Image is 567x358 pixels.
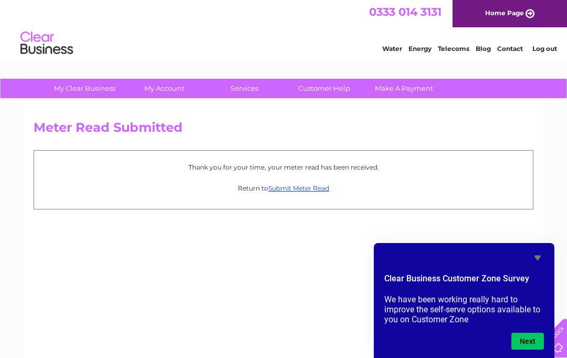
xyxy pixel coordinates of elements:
a: Submit Meter Read [268,184,329,192]
a: Blog [476,45,491,52]
p: We have been working really hard to improve the self-serve options available to you on Customer Zone [384,294,544,324]
a: Water [382,45,402,52]
h2: Clear Business Customer Zone Survey [384,272,544,290]
a: Services [201,79,288,98]
a: Make A Payment [361,79,447,98]
h2: Meter Read Submitted [34,120,533,140]
button: Hide survey [531,251,544,264]
div: Clear Business is a trading name of Verastar Limited (registered in [GEOGRAPHIC_DATA] No. 3667643... [36,6,532,51]
a: Telecoms [438,45,469,52]
a: Energy [408,45,432,52]
p: Thank you for your time, your meter read has been received. [39,162,528,172]
a: My Account [121,79,208,98]
a: 0333 014 3131 [369,5,442,18]
img: logo.png [20,27,73,59]
a: Contact [497,45,523,52]
button: Next question [511,333,544,350]
div: Clear Business Customer Zone Survey [384,251,544,350]
a: My Clear Business [41,79,128,98]
a: Customer Help [281,79,367,98]
a: Log out [532,45,557,52]
p: Return to [39,183,528,193]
